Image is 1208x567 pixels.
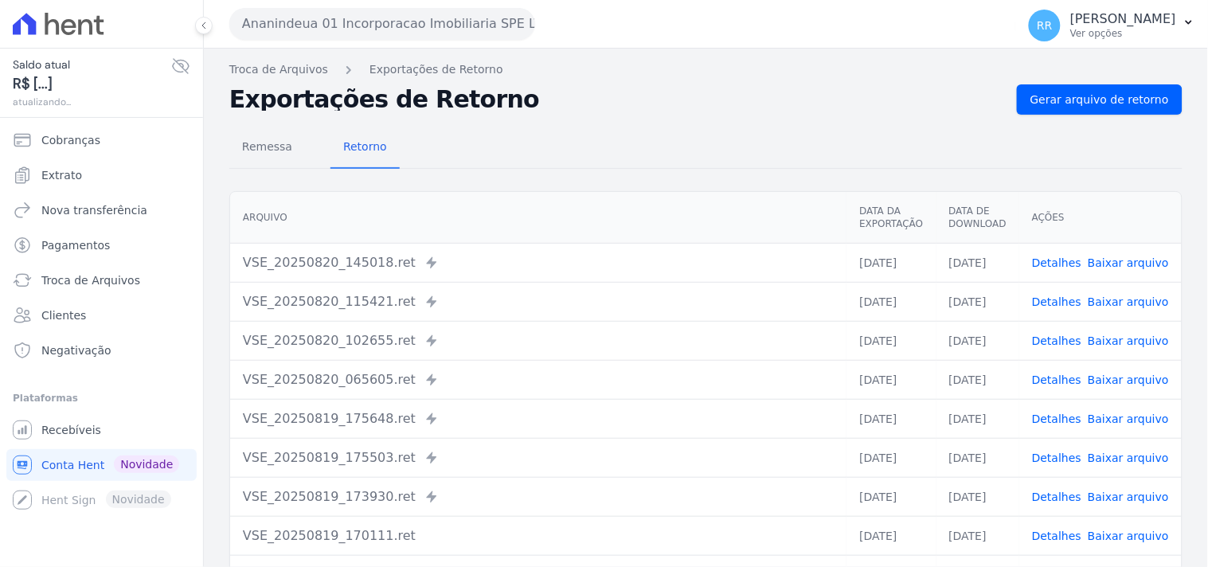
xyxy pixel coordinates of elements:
span: Clientes [41,307,86,323]
a: Exportações de Retorno [369,61,503,78]
td: [DATE] [846,282,936,321]
td: [DATE] [846,321,936,360]
a: Baixar arquivo [1088,491,1169,503]
td: [DATE] [936,438,1019,477]
p: [PERSON_NAME] [1070,11,1176,27]
td: [DATE] [936,360,1019,399]
span: RR [1037,20,1052,31]
span: Negativação [41,342,111,358]
div: VSE_20250819_175503.ret [243,448,834,467]
span: Remessa [233,131,302,162]
a: Gerar arquivo de retorno [1017,84,1183,115]
a: Nova transferência [6,194,197,226]
th: Data da Exportação [846,192,936,244]
span: Saldo atual [13,57,171,73]
a: Detalhes [1032,295,1081,308]
div: VSE_20250820_145018.ret [243,253,834,272]
a: Pagamentos [6,229,197,261]
a: Recebíveis [6,414,197,446]
a: Detalhes [1032,413,1081,425]
span: Retorno [334,131,397,162]
td: [DATE] [846,477,936,516]
div: Plataformas [13,389,190,408]
a: Detalhes [1032,334,1081,347]
div: VSE_20250819_173930.ret [243,487,834,506]
a: Baixar arquivo [1088,295,1169,308]
a: Troca de Arquivos [229,61,328,78]
button: Ananindeua 01 Incorporacao Imobiliaria SPE LTDA [229,8,535,40]
a: Baixar arquivo [1088,334,1169,347]
span: atualizando... [13,95,171,109]
nav: Sidebar [13,124,190,516]
span: Nova transferência [41,202,147,218]
span: Conta Hent [41,457,104,473]
td: [DATE] [846,516,936,555]
a: Negativação [6,334,197,366]
a: Detalhes [1032,256,1081,269]
th: Arquivo [230,192,846,244]
td: [DATE] [846,360,936,399]
div: VSE_20250819_170111.ret [243,526,834,545]
span: Novidade [114,456,179,473]
div: VSE_20250820_115421.ret [243,292,834,311]
a: Cobranças [6,124,197,156]
span: Troca de Arquivos [41,272,140,288]
a: Remessa [229,127,305,169]
div: VSE_20250820_102655.ret [243,331,834,350]
span: Extrato [41,167,82,183]
a: Retorno [330,127,400,169]
th: Data de Download [936,192,1019,244]
a: Extrato [6,159,197,191]
div: VSE_20250820_065605.ret [243,370,834,389]
p: Ver opções [1070,27,1176,40]
span: R$ [...] [13,73,171,95]
button: RR [PERSON_NAME] Ver opções [1016,3,1208,48]
a: Baixar arquivo [1088,413,1169,425]
a: Baixar arquivo [1088,373,1169,386]
a: Troca de Arquivos [6,264,197,296]
nav: Breadcrumb [229,61,1183,78]
td: [DATE] [936,243,1019,282]
td: [DATE] [936,516,1019,555]
td: [DATE] [846,243,936,282]
td: [DATE] [846,399,936,438]
a: Conta Hent Novidade [6,449,197,481]
a: Detalhes [1032,452,1081,464]
a: Baixar arquivo [1088,256,1169,269]
span: Pagamentos [41,237,110,253]
td: [DATE] [846,438,936,477]
a: Detalhes [1032,530,1081,542]
span: Cobranças [41,132,100,148]
td: [DATE] [936,477,1019,516]
a: Clientes [6,299,197,331]
h2: Exportações de Retorno [229,88,1004,111]
th: Ações [1019,192,1182,244]
td: [DATE] [936,399,1019,438]
span: Gerar arquivo de retorno [1030,92,1169,108]
a: Baixar arquivo [1088,530,1169,542]
td: [DATE] [936,282,1019,321]
div: VSE_20250819_175648.ret [243,409,834,428]
span: Recebíveis [41,422,101,438]
a: Baixar arquivo [1088,452,1169,464]
td: [DATE] [936,321,1019,360]
a: Detalhes [1032,491,1081,503]
a: Detalhes [1032,373,1081,386]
